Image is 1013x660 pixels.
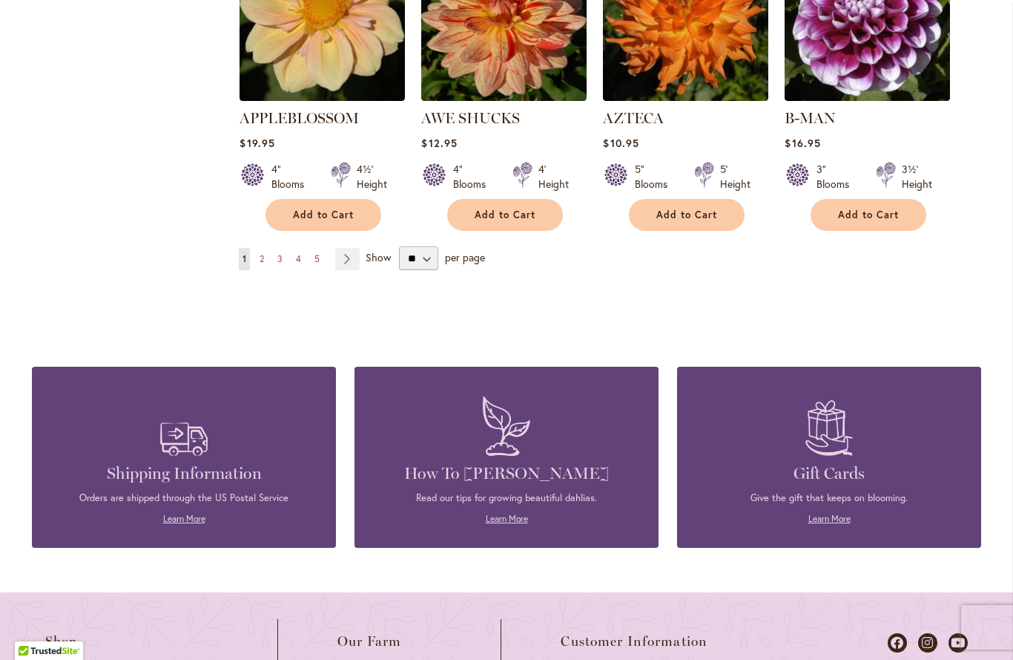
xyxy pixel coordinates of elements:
button: Add to Cart [811,199,926,231]
div: 4" Blooms [453,162,495,192]
p: Read our tips for growing beautiful dahlias. [377,491,636,505]
span: $16.95 [785,136,820,150]
span: $10.95 [603,136,639,150]
span: Shop [45,634,78,649]
span: Add to Cart [475,209,535,221]
a: AZTECA [603,90,768,104]
a: 2 [256,248,268,270]
span: Add to Cart [656,209,717,221]
h4: How To [PERSON_NAME] [377,463,636,484]
button: Add to Cart [265,199,381,231]
h4: Gift Cards [699,463,959,484]
span: Add to Cart [838,209,899,221]
div: 4' Height [538,162,569,192]
a: 3 [274,248,286,270]
a: Dahlias on Youtube [948,633,968,653]
iframe: Launch Accessibility Center [11,607,53,649]
a: Learn More [808,513,851,524]
a: Dahlias on Instagram [918,633,937,653]
div: 4½' Height [357,162,387,192]
span: Customer Information [561,634,707,649]
a: 5 [311,248,323,270]
div: 5' Height [720,162,750,192]
p: Give the gift that keeps on blooming. [699,491,959,505]
a: Learn More [163,513,205,524]
span: Add to Cart [293,209,354,221]
button: Add to Cart [629,199,745,231]
span: 5 [314,253,320,264]
a: 4 [292,248,305,270]
span: 2 [260,253,264,264]
span: 4 [296,253,301,264]
a: Dahlias on Facebook [888,633,907,653]
span: $19.95 [240,136,274,150]
div: 4" Blooms [271,162,313,192]
a: B-MAN [785,90,950,104]
a: Learn More [486,513,528,524]
span: per page [445,250,485,264]
a: AZTECA [603,109,664,127]
div: 3" Blooms [816,162,858,192]
div: 5" Blooms [635,162,676,192]
span: Our Farm [337,634,401,649]
a: APPLEBLOSSOM [240,90,405,104]
span: Show [366,250,391,264]
button: Add to Cart [447,199,563,231]
span: 1 [242,253,246,264]
div: 3½' Height [902,162,932,192]
h4: Shipping Information [54,463,314,484]
span: $12.95 [421,136,457,150]
a: B-MAN [785,109,836,127]
span: 3 [277,253,283,264]
p: Orders are shipped through the US Postal Service [54,491,314,505]
a: APPLEBLOSSOM [240,109,359,127]
a: AWE SHUCKS [421,90,587,104]
a: AWE SHUCKS [421,109,520,127]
